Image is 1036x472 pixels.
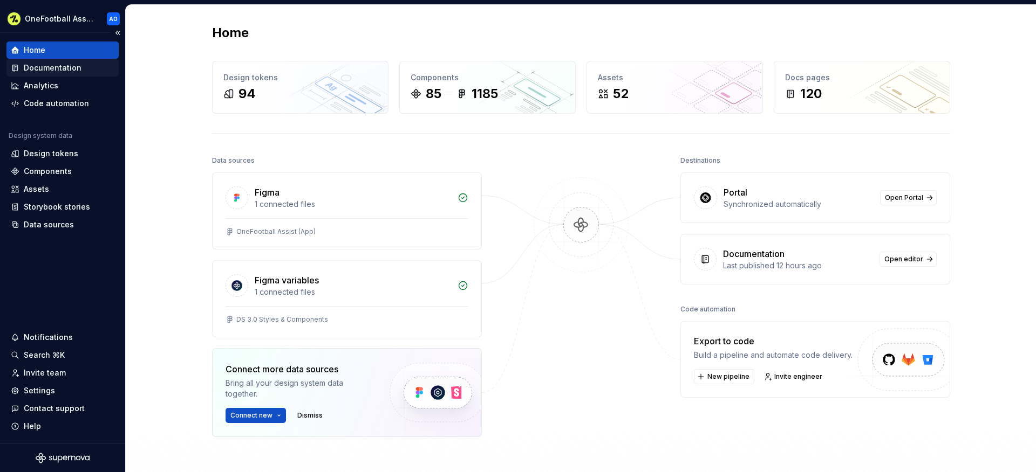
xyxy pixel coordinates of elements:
[884,255,923,263] span: Open editor
[6,216,119,233] a: Data sources
[236,227,316,236] div: OneFootball Assist (App)
[6,346,119,364] button: Search ⌘K
[723,260,873,271] div: Last published 12 hours ago
[24,403,85,414] div: Contact support
[212,61,388,114] a: Design tokens94
[255,186,280,199] div: Figma
[230,411,272,420] span: Connect new
[723,247,785,260] div: Documentation
[212,260,482,337] a: Figma variables1 connected filesDS 3.0 Styles & Components
[24,63,81,73] div: Documentation
[238,85,256,102] div: 94
[24,148,78,159] div: Design tokens
[724,186,747,199] div: Portal
[212,172,482,249] a: Figma1 connected filesOneFootball Assist (App)
[800,85,822,102] div: 120
[680,153,720,168] div: Destinations
[785,72,939,83] div: Docs pages
[255,274,319,287] div: Figma variables
[472,85,498,102] div: 1185
[24,80,58,91] div: Analytics
[24,98,89,109] div: Code automation
[2,7,123,30] button: OneFootball AssistAO
[587,61,763,114] a: Assets52
[24,45,45,55] div: Home
[255,287,451,297] div: 1 connected files
[707,372,749,381] span: New pipeline
[9,131,72,140] div: Design system data
[6,145,119,162] a: Design tokens
[24,332,73,343] div: Notifications
[226,378,371,399] div: Bring all your design system data together.
[6,364,119,381] a: Invite team
[109,15,118,23] div: AO
[6,181,119,198] a: Assets
[24,202,90,212] div: Storybook stories
[411,72,564,83] div: Components
[297,411,323,420] span: Dismiss
[255,199,451,210] div: 1 connected files
[426,85,441,102] div: 85
[24,421,41,432] div: Help
[6,418,119,435] button: Help
[212,24,249,41] h2: Home
[226,363,371,376] div: Connect more data sources
[24,219,74,230] div: Data sources
[774,61,950,114] a: Docs pages120
[24,184,49,195] div: Assets
[6,77,119,94] a: Analytics
[24,166,72,177] div: Components
[880,252,937,267] a: Open editor
[292,408,328,423] button: Dismiss
[6,329,119,346] button: Notifications
[694,350,853,360] div: Build a pipeline and automate code delivery.
[25,13,94,24] div: OneFootball Assist
[761,369,827,384] a: Invite engineer
[24,385,55,396] div: Settings
[212,153,255,168] div: Data sources
[24,367,66,378] div: Invite team
[680,302,735,317] div: Code automation
[613,85,629,102] div: 52
[598,72,752,83] div: Assets
[6,95,119,112] a: Code automation
[694,369,754,384] button: New pipeline
[6,41,119,59] a: Home
[24,350,65,360] div: Search ⌘K
[226,408,286,423] button: Connect new
[6,400,119,417] button: Contact support
[223,72,377,83] div: Design tokens
[6,59,119,77] a: Documentation
[36,453,90,463] svg: Supernova Logo
[6,198,119,216] a: Storybook stories
[774,372,822,381] span: Invite engineer
[6,382,119,399] a: Settings
[6,163,119,180] a: Components
[724,199,874,210] div: Synchronized automatically
[8,12,21,25] img: 5b3d255f-93b1-499e-8f2d-e7a8db574ed5.png
[110,25,125,40] button: Collapse sidebar
[399,61,576,114] a: Components851185
[236,315,328,324] div: DS 3.0 Styles & Components
[694,335,853,348] div: Export to code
